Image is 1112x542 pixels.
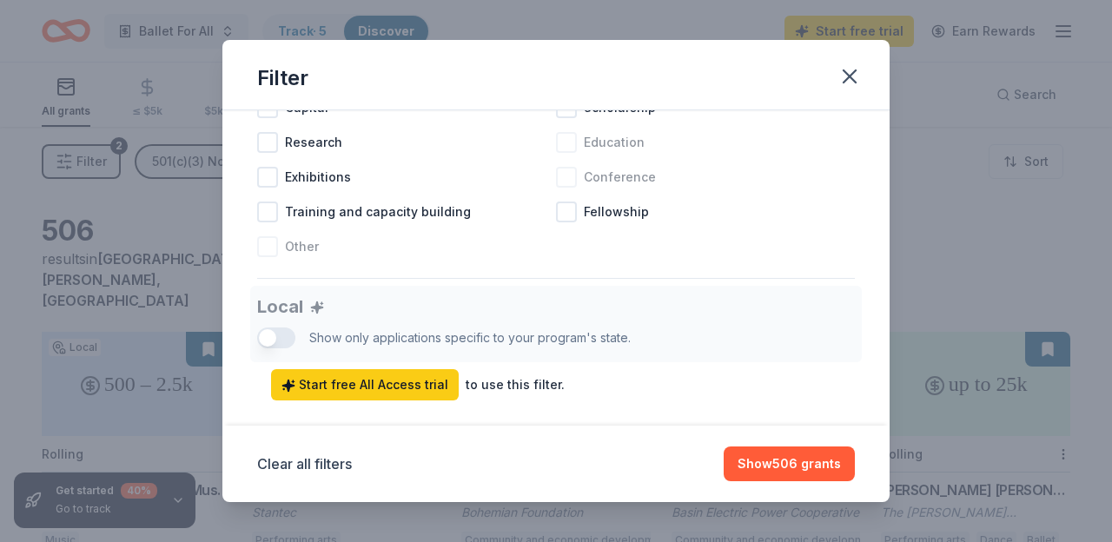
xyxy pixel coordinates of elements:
div: to use this filter. [466,374,565,395]
span: Exhibitions [285,167,351,188]
span: Other [285,236,319,257]
span: Conference [584,167,656,188]
a: Start free All Access trial [271,369,459,400]
span: Fellowship [584,202,649,222]
button: Clear all filters [257,453,352,474]
span: Start free All Access trial [281,374,448,395]
span: Education [584,132,645,153]
div: Filter [257,64,308,92]
span: Training and capacity building [285,202,471,222]
span: Research [285,132,342,153]
button: Show506 grants [724,446,855,481]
